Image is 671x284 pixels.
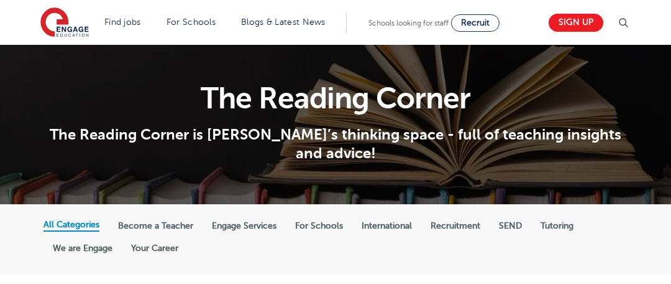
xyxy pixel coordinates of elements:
a: For Schools [167,17,216,27]
h1: The Reading Corner [43,83,628,113]
label: Tutoring [541,220,573,232]
label: Your Career [131,243,178,254]
label: For Schools [295,220,343,232]
label: Recruitment [431,220,480,232]
span: Recruit [461,18,490,27]
span: Schools looking for staff [368,19,449,27]
a: Recruit [451,14,500,32]
img: Engage Education [40,7,89,39]
label: Engage Services [212,220,276,232]
label: SEND [499,220,522,232]
a: Find jobs [104,17,141,27]
a: Sign up [549,14,603,32]
a: Blogs & Latest News [241,17,326,27]
label: All Categories [43,219,99,230]
p: The Reading Corner is [PERSON_NAME]’s thinking space - full of teaching insights and advice! [43,125,628,163]
label: Become a Teacher [118,220,193,232]
label: We are Engage [53,243,112,254]
label: International [362,220,412,232]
